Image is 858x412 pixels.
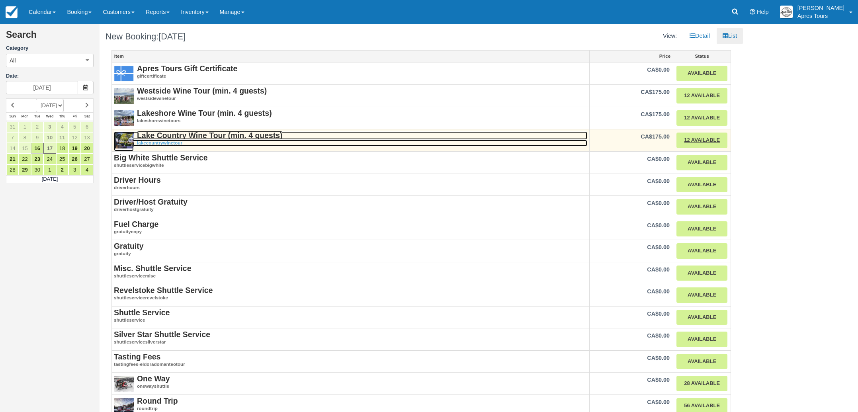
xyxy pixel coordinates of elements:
a: Big White Shuttle Serviceshuttleservicebigwhite [114,154,587,169]
a: 6 [81,121,93,132]
a: Available [676,199,727,215]
p: [PERSON_NAME] [797,4,844,12]
a: Available [676,266,727,281]
a: 2 [31,121,43,132]
label: Date: [6,72,94,80]
em: giftcertificate [114,73,587,80]
strong: Driver/Host Gratuity [114,197,188,206]
a: Misc. Shuttle Serviceshuttleservicemisc [114,264,587,279]
a: 23 [31,154,43,164]
a: Available [676,221,727,237]
em: westsidewinetour [114,95,587,102]
em: driverhours [114,184,587,191]
img: S53-1 [114,375,134,394]
span: CA$175.00 [641,111,670,117]
strong: CA$0.00 [647,377,670,383]
a: 2 [56,164,68,175]
strong: Driver Hours [114,176,161,184]
a: Available [676,177,727,193]
a: 5 [68,121,81,132]
a: Available [676,354,727,369]
em: shuttleservicesilverstar [114,339,587,346]
a: Gratuitygratuity [114,242,587,257]
a: Item [112,51,589,62]
a: 10 [43,132,56,143]
strong: Tasting Fees [114,352,160,361]
a: 1 [43,164,56,175]
strong: CA$0.00 [647,399,670,405]
a: Lake Country Wine Tour (min. 4 guests)lakecountrywinetour [114,131,587,146]
em: tastingfees-eldoradomanteotour [114,361,587,368]
a: One Wayonewayshuttle [114,375,587,390]
a: Available [676,310,727,325]
img: giftcertificate.png [114,64,134,84]
h1: New Booking: [106,32,415,41]
a: 8 [19,132,31,143]
strong: Revelstoke Shuttle Service [114,286,213,295]
a: Fuel Chargegratuitycopy [114,220,587,235]
em: shuttleservice [114,317,587,324]
a: Tasting Feestastingfees-eldoradomanteotour [114,353,587,368]
a: 12 [68,132,81,143]
a: Status [673,51,731,62]
a: 20 [81,143,93,154]
a: 19 [68,143,81,154]
a: Westside Wine Tour (min. 4 guests)westsidewinetour [114,87,587,102]
a: 28 Available [676,376,727,391]
a: List [717,28,743,44]
a: 24 [43,154,56,164]
a: Silver Star Shuttle Serviceshuttleservicesilverstar [114,330,587,346]
li: View: [657,28,683,44]
a: 13 [81,132,93,143]
a: 12 Available [676,110,727,126]
a: 3 [43,121,56,132]
a: 4 [56,121,68,132]
a: 28 [6,164,19,175]
em: onewayshuttle [114,383,587,390]
a: Revelstoke Shuttle Serviceshuttleservicerevelstoke [114,286,587,301]
img: S2-8 [114,87,134,107]
a: 16 [31,143,43,154]
a: 15 [19,143,31,154]
a: Round Triproundtrip [114,397,587,412]
span: CA$175.00 [641,89,670,95]
img: S10-4 [114,131,134,151]
span: Help [757,9,769,15]
a: 21 [6,154,19,164]
strong: CA$0.00 [647,66,670,73]
em: gratuitycopy [114,228,587,235]
a: 11 [56,132,68,143]
a: 22 [19,154,31,164]
a: 27 [81,154,93,164]
a: 1 [19,121,31,132]
strong: Big White Shuttle Service [114,153,207,162]
th: Fri [68,112,81,121]
a: 25 [56,154,68,164]
a: Detail [684,28,716,44]
a: Apres Tours Gift Certificategiftcertificate [114,64,587,80]
span: CA$175.00 [641,133,670,140]
em: roundtrip [114,405,587,412]
a: Available [676,332,727,347]
img: A1 [780,6,793,18]
a: 29 [19,164,31,175]
i: Help [750,9,755,15]
th: Tue [31,112,43,121]
a: 12 Available [676,88,727,103]
strong: CA$0.00 [647,266,670,273]
strong: Westside Wine Tour (min. 4 guests) [137,86,267,95]
em: shuttleservicemisc [114,273,587,279]
strong: CA$0.00 [647,156,670,162]
strong: CA$0.00 [647,222,670,228]
em: gratuity [114,250,587,257]
a: 31 [6,121,19,132]
img: S4-12 [114,109,134,129]
em: lakecountrywinetour [114,140,587,146]
strong: CA$0.00 [647,244,670,250]
a: 14 [6,143,19,154]
strong: Fuel Charge [114,220,158,228]
strong: Silver Star Shuttle Service [114,330,210,339]
em: shuttleservicebigwhite [114,162,587,169]
a: Price [590,51,673,62]
label: Category [6,45,94,52]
